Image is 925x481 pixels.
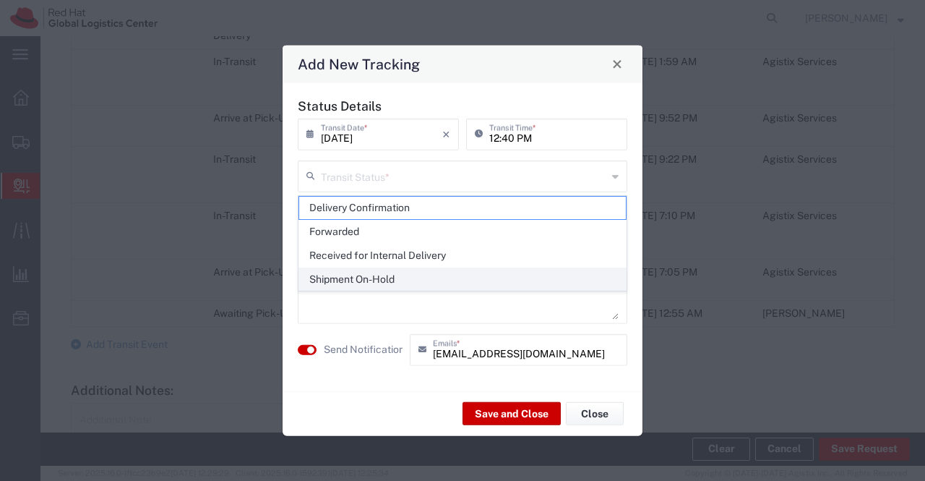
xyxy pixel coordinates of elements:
h4: Add New Tracking [298,54,420,75]
agx-label: Send Notification [324,342,403,357]
label: Send Notification [324,342,405,357]
button: Save and Close [462,402,561,425]
i: × [442,122,450,145]
span: Delivery Confirmation [299,197,627,219]
span: Shipment On-Hold [299,268,627,291]
button: Close [566,402,624,425]
button: Close [607,54,627,74]
span: Received for Internal Delivery [299,244,627,267]
span: Forwarded [299,221,627,243]
h5: Status Details [298,98,627,113]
